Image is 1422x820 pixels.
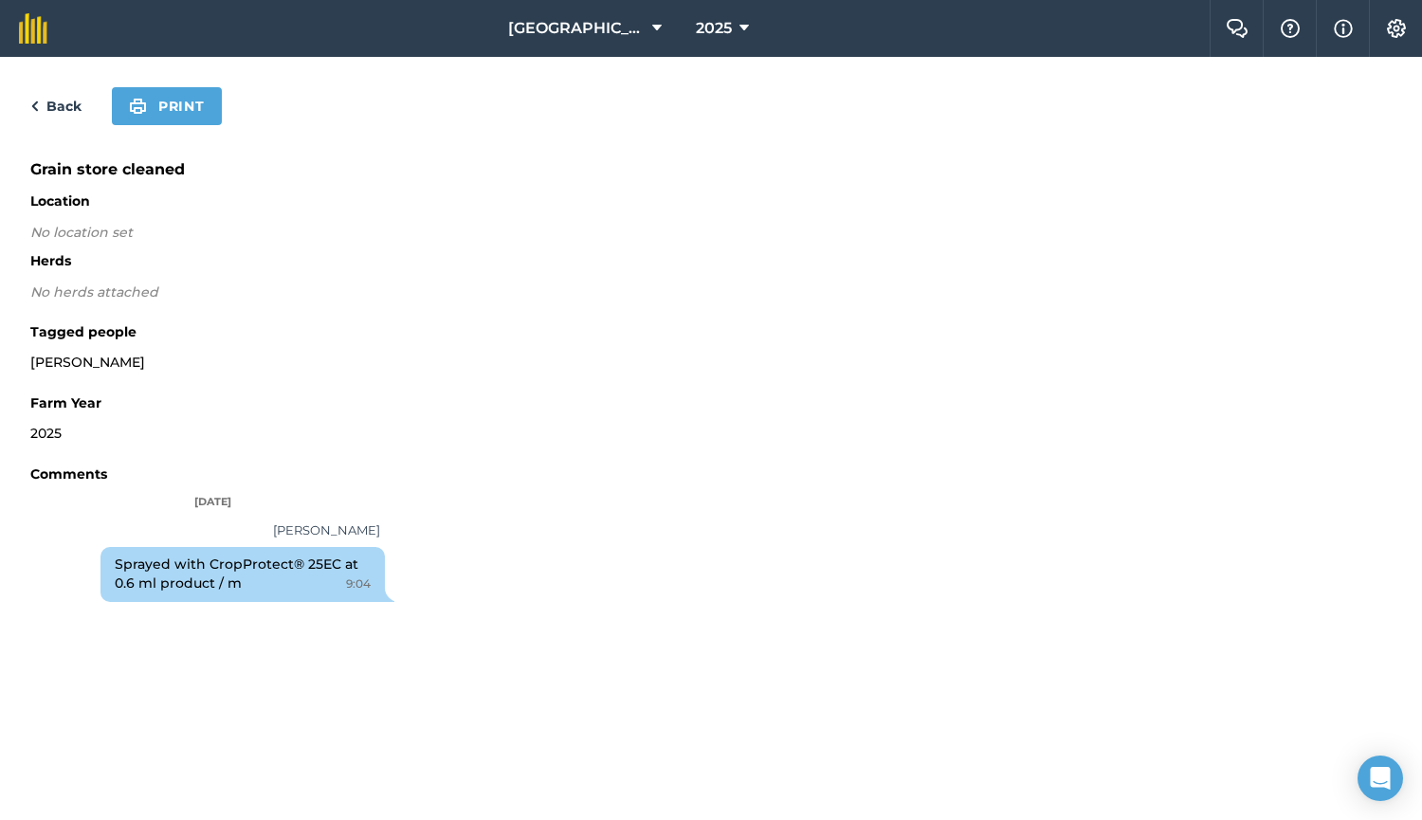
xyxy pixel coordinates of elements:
[30,95,82,118] a: Back
[129,95,147,118] img: svg+xml;base64,PHN2ZyB4bWxucz0iaHR0cDovL3d3dy53My5vcmcvMjAwMC9zdmciIHdpZHRoPSIxOSIgaGVpZ2h0PSIyNC...
[30,250,711,271] h4: Herds
[508,17,645,40] span: [GEOGRAPHIC_DATA]
[30,464,394,484] h4: Comments
[696,17,732,40] span: 2025
[30,191,711,211] h4: Location
[30,224,133,241] em: No location set
[1334,17,1353,40] img: svg+xml;base64,PHN2ZyB4bWxucz0iaHR0cDovL3d3dy53My5vcmcvMjAwMC9zdmciIHdpZHRoPSIxNyIgaGVpZ2h0PSIxNy...
[30,392,711,413] h4: Farm Year
[30,158,711,181] h1: Grain store cleaned
[30,352,711,373] p: [PERSON_NAME]
[1385,19,1408,38] img: A cog icon
[346,574,371,593] span: 9:04
[112,87,222,125] button: Print
[1279,19,1302,38] img: A question mark icon
[30,494,394,511] div: [DATE]
[30,95,39,118] img: svg+xml;base64,PHN2ZyB4bWxucz0iaHR0cDovL3d3dy53My5vcmcvMjAwMC9zdmciIHdpZHRoPSI5IiBoZWlnaHQ9IjI0Ii...
[30,423,711,444] p: 2025
[19,13,47,44] img: fieldmargin Logo
[1226,19,1249,38] img: Two speech bubbles overlapping with the left bubble in the forefront
[30,321,711,342] h4: Tagged people
[100,547,385,602] div: Sprayed with CropProtect® 25EC at 0.6 ml product / m
[30,282,711,302] em: No herds attached
[1358,756,1403,801] div: Open Intercom Messenger
[45,520,380,540] div: [PERSON_NAME]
